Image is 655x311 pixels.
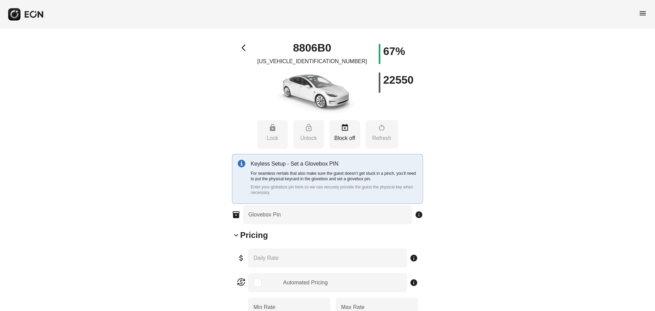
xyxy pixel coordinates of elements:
[410,279,418,287] span: info
[410,254,418,262] span: info
[251,160,417,168] p: Keyless Setup - Set a Glovebox PIN
[237,278,245,286] span: currency_exchange
[333,134,357,142] p: Block off
[257,57,367,66] p: [US_VEHICLE_IDENTIFICATION_NUMBER]
[242,44,250,52] span: arrow_back_ios
[341,124,349,132] span: event_busy
[415,211,423,219] span: info
[251,184,417,195] p: Enter your globebox pin here so we can securely provide the guest the physical key when necessary.
[240,230,268,241] h2: Pricing
[330,120,360,149] button: Block off
[237,254,245,262] span: attach_money
[283,279,328,287] div: Automated Pricing
[639,9,647,17] span: menu
[293,44,331,52] h1: 8806B0
[232,211,240,219] span: inventory_2
[264,68,360,116] img: car
[238,160,245,167] img: info
[248,211,281,219] label: Glovebox Pin
[383,76,413,84] h1: 22550
[383,47,405,55] h1: 67%
[251,171,417,182] p: For seamless rentals that also make sure the guest doesn’t get stuck in a pinch, you’ll need to p...
[232,231,240,239] span: keyboard_arrow_down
